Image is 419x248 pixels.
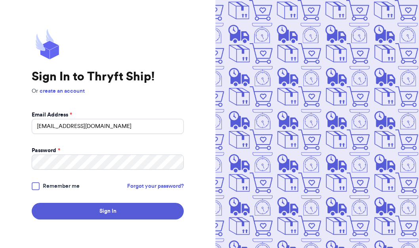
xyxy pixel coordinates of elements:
label: Email Address [32,111,72,119]
a: create an account [40,88,85,94]
h1: Sign In to Thryft Ship! [32,70,184,84]
button: Sign In [32,203,184,219]
label: Password [32,147,60,155]
a: Forgot your password? [127,182,184,190]
span: Remember me [43,182,80,190]
p: Or [32,87,184,95]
